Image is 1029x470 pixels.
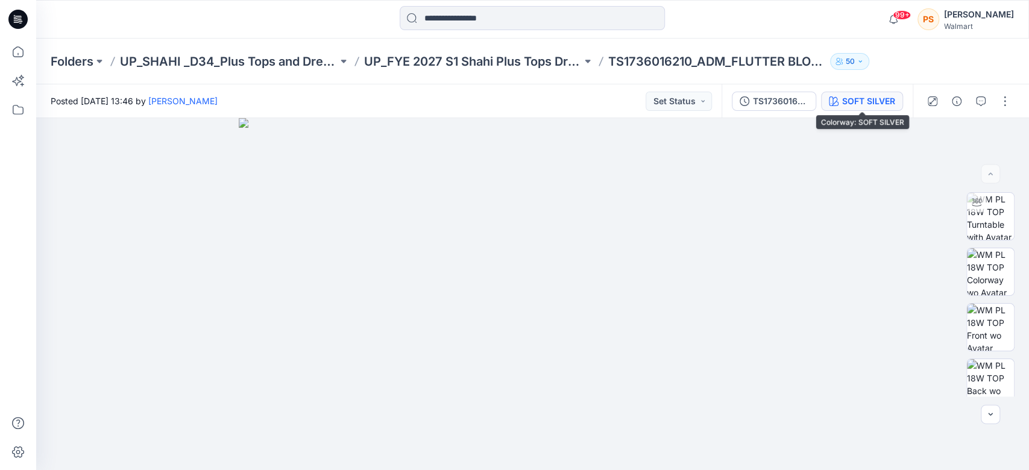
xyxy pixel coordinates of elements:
[120,53,338,70] a: UP_SHAHI _D34_Plus Tops and Dresses
[947,92,966,111] button: Details
[364,53,582,70] a: UP_FYE 2027 S1 Shahi Plus Tops Dresses & Bottoms
[967,304,1014,351] img: WM PL 18W TOP Front wo Avatar
[830,53,869,70] button: 50
[608,53,826,70] p: TS1736016210_ADM_FLUTTER BLOUSE SLEEVE
[821,92,903,111] button: SOFT SILVER
[893,10,911,20] span: 99+
[917,8,939,30] div: PS
[967,193,1014,240] img: WM PL 18W TOP Turntable with Avatar
[51,95,218,107] span: Posted [DATE] 13:46 by
[148,96,218,106] a: [PERSON_NAME]
[842,95,895,108] div: SOFT SILVER
[845,55,854,68] p: 50
[944,22,1014,31] div: Walmart
[967,248,1014,295] img: WM PL 18W TOP Colorway wo Avatar
[944,7,1014,22] div: [PERSON_NAME]
[967,359,1014,406] img: WM PL 18W TOP Back wo Avatar
[51,53,93,70] a: Folders
[732,92,816,111] button: TS1736016210_ADM_FLUTTER BLOUSE SLEEVE
[239,118,826,470] img: eyJhbGciOiJIUzI1NiIsImtpZCI6IjAiLCJzbHQiOiJzZXMiLCJ0eXAiOiJKV1QifQ.eyJkYXRhIjp7InR5cGUiOiJzdG9yYW...
[753,95,808,108] div: TS1736016210_ADM_FLUTTER BLOUSE SLEEVE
